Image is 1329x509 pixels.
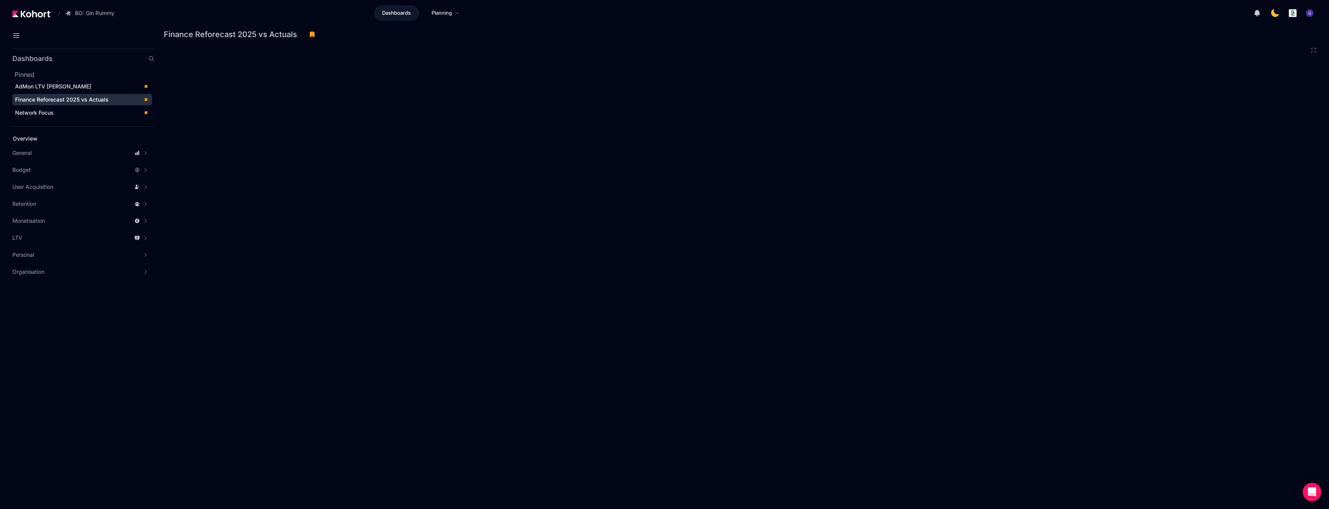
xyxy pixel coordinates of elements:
span: User Acquisition [12,183,53,191]
span: Network Focus [15,109,54,116]
span: General [12,149,32,157]
span: Budget [12,166,31,174]
h2: Dashboards [12,55,53,62]
span: Planning [432,9,452,17]
button: Fullscreen [1310,47,1317,53]
span: BO: Gin Rummy [75,9,114,17]
span: Personal [12,251,34,259]
span: / [52,9,60,17]
div: Open Intercom Messenger [1303,483,1321,501]
a: Overview [10,133,141,144]
span: Organisation [12,268,44,276]
span: Monetisation [12,217,45,225]
a: Dashboards [374,6,419,20]
span: Retention [12,200,36,208]
img: Kohort logo [12,10,50,17]
img: logo_logo_images_1_20240607072359498299_20240828135028712857.jpeg [1289,9,1297,17]
h3: Finance Reforecast 2025 vs Actuals [164,31,302,38]
a: Finance Reforecast 2025 vs Actuals [12,94,152,105]
a: Planning [423,6,468,20]
span: Dashboards [382,9,411,17]
button: BO: Gin Rummy [61,7,122,20]
span: AdMon LTV [PERSON_NAME] [15,83,91,90]
span: LTV [12,234,22,242]
h2: Pinned [15,70,155,79]
a: Network Focus [12,107,152,119]
span: Finance Reforecast 2025 vs Actuals [15,96,109,103]
span: Overview [13,135,37,142]
a: AdMon LTV [PERSON_NAME] [12,81,152,92]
